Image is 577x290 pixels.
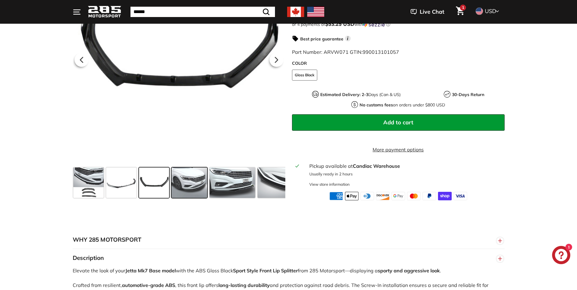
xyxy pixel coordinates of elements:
strong: long-lasting durability [218,282,270,288]
img: visa [454,192,467,200]
button: Add to cart [292,114,505,131]
span: Part Number: ARVW071 GTIN: [292,49,399,55]
span: USD [485,8,496,15]
div: or 4 payments of with [292,21,505,27]
strong: Front Lip Splitter [259,268,298,274]
strong: 30-Days Return [452,92,484,97]
label: COLOR [292,60,505,67]
img: american_express [329,192,343,200]
span: 990013101057 [363,49,399,55]
div: or 4 payments of$53.25 USDwithSezzle Click to learn more about Sezzle [292,21,505,27]
a: More payment options [292,146,505,153]
p: Days (Can & US) [320,91,401,98]
div: View store information [309,181,350,187]
input: Search [130,7,275,17]
img: google_pay [391,192,405,200]
span: Live Chat [420,8,444,16]
div: Pickup available at [309,162,501,170]
strong: Candiac Warehouse [353,163,400,169]
a: Cart [452,2,468,22]
img: apple_pay [345,192,359,200]
img: paypal [422,192,436,200]
strong: Best price guarantee [300,36,343,42]
strong: automotive-grade ABS [122,282,175,288]
span: 1 [462,5,464,10]
span: Add to cart [383,119,413,126]
img: master [407,192,421,200]
span: $53.25 USD [325,21,354,27]
p: Usually ready in 2 hours [309,171,501,177]
button: WHY 285 MOTORSPORT [73,231,505,249]
img: diners_club [360,192,374,200]
img: Logo_285_Motorsport_areodynamics_components [88,5,121,19]
p: on orders under $800 USD [360,102,445,108]
img: Sezzle [363,22,385,27]
span: i [345,36,351,41]
strong: Sport Style [233,268,258,274]
button: Live Chat [403,4,452,19]
img: discover [376,192,390,200]
strong: sporty and aggressive look [378,268,440,274]
strong: Estimated Delivery: 2-3 [320,92,368,97]
img: shopify_pay [438,192,452,200]
inbox-online-store-chat: Shopify online store chat [550,246,572,266]
strong: Jetta Mk7 Base model [125,268,176,274]
strong: No customs fees [360,102,393,108]
button: Description [73,249,505,267]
